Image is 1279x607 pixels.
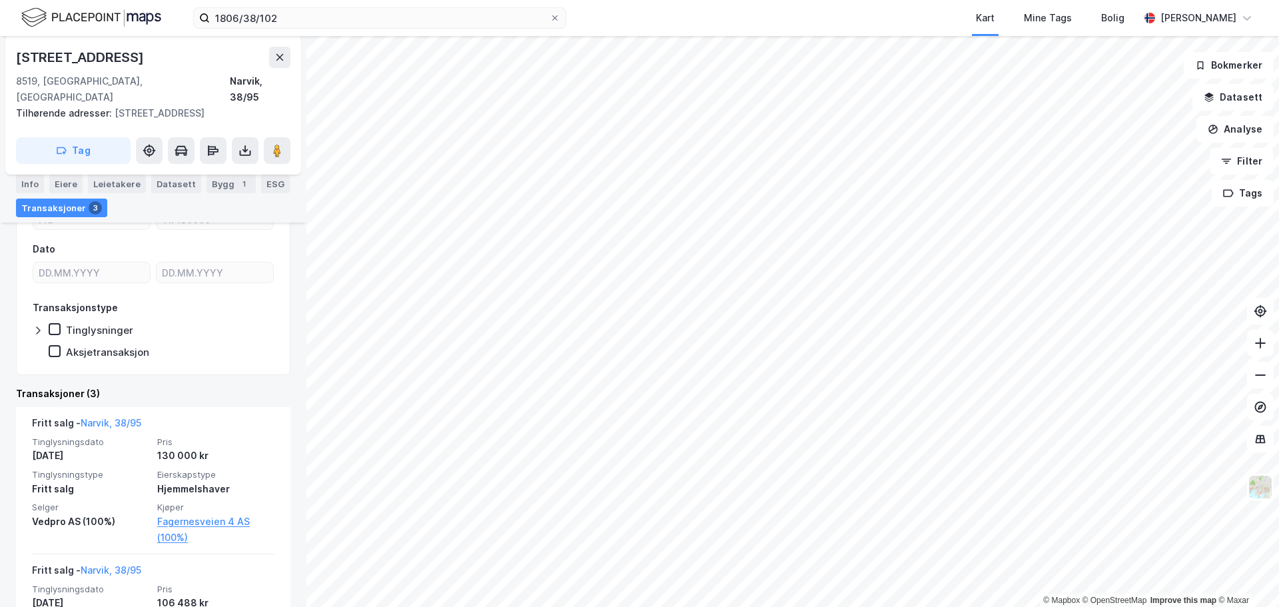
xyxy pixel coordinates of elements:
[32,514,149,530] div: Vedpro AS (100%)
[32,562,141,584] div: Fritt salg -
[81,417,141,428] a: Narvik, 38/95
[32,415,141,436] div: Fritt salg -
[16,73,230,105] div: 8519, [GEOGRAPHIC_DATA], [GEOGRAPHIC_DATA]
[261,175,290,193] div: ESG
[33,263,150,283] input: DD.MM.YYYY
[1184,52,1274,79] button: Bokmerker
[1043,596,1080,605] a: Mapbox
[1101,10,1124,26] div: Bolig
[33,241,55,257] div: Dato
[66,346,149,358] div: Aksjetransaksjon
[1160,10,1236,26] div: [PERSON_NAME]
[157,469,274,480] span: Eierskapstype
[1212,543,1279,607] div: Kontrollprogram for chat
[210,8,550,28] input: Søk på adresse, matrikkel, gårdeiere, leietakere eller personer
[157,514,274,546] a: Fagernesveien 4 AS (100%)
[1024,10,1072,26] div: Mine Tags
[16,137,131,164] button: Tag
[1212,543,1279,607] iframe: Chat Widget
[151,175,201,193] div: Datasett
[16,107,115,119] span: Tilhørende adresser:
[16,47,147,68] div: [STREET_ADDRESS]
[32,481,149,497] div: Fritt salg
[88,175,146,193] div: Leietakere
[157,436,274,448] span: Pris
[81,564,141,576] a: Narvik, 38/95
[1082,596,1147,605] a: OpenStreetMap
[230,73,290,105] div: Narvik, 38/95
[32,469,149,480] span: Tinglysningstype
[157,448,274,464] div: 130 000 kr
[49,175,83,193] div: Eiere
[32,502,149,513] span: Selger
[66,324,133,336] div: Tinglysninger
[16,199,107,217] div: Transaksjoner
[976,10,995,26] div: Kart
[1192,84,1274,111] button: Datasett
[1248,474,1273,500] img: Z
[207,175,256,193] div: Bygg
[16,386,290,402] div: Transaksjoner (3)
[33,300,118,316] div: Transaksjonstype
[16,175,44,193] div: Info
[1212,180,1274,207] button: Tags
[1210,148,1274,175] button: Filter
[32,584,149,595] span: Tinglysningsdato
[157,502,274,513] span: Kjøper
[32,448,149,464] div: [DATE]
[1196,116,1274,143] button: Analyse
[157,263,273,283] input: DD.MM.YYYY
[16,105,280,121] div: [STREET_ADDRESS]
[237,177,250,191] div: 1
[32,436,149,448] span: Tinglysningsdato
[89,201,102,215] div: 3
[157,584,274,595] span: Pris
[21,6,161,29] img: logo.f888ab2527a4732fd821a326f86c7f29.svg
[157,481,274,497] div: Hjemmelshaver
[1150,596,1216,605] a: Improve this map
